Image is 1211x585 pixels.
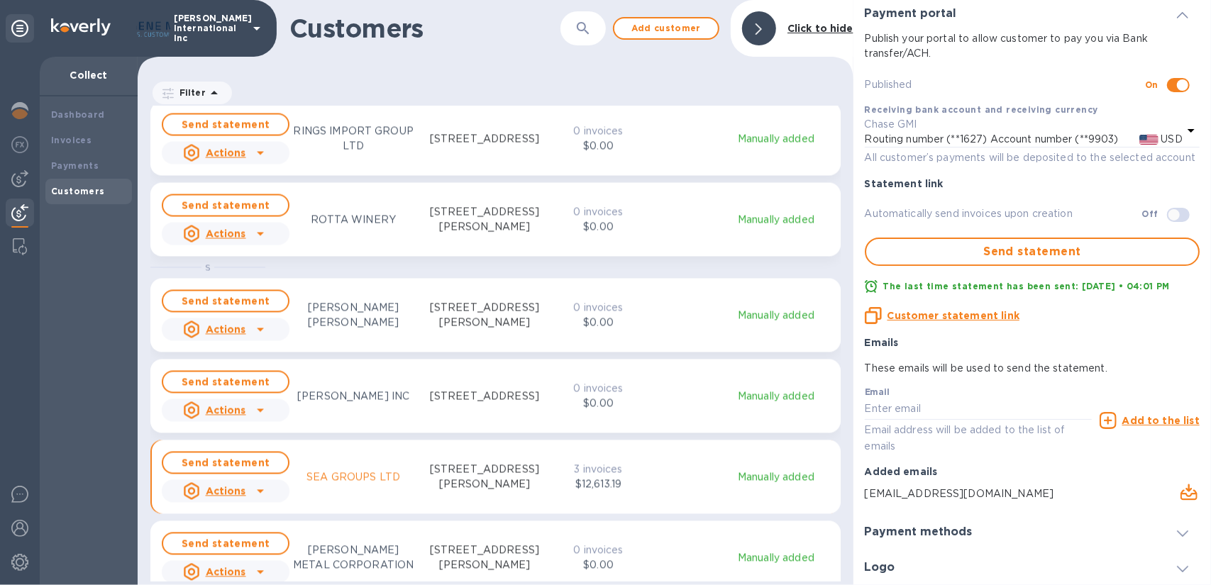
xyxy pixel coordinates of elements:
p: Emails [865,335,1200,350]
h3: Payment methods [865,525,973,539]
p: SEA GROUPS LTD [306,470,400,485]
span: Send statement [175,374,277,391]
p: Filter [174,87,206,99]
button: Send statementActionsROTTA WINERY[STREET_ADDRESS][PERSON_NAME]0 invoices$0.00Manually added [150,183,841,257]
img: USD [1139,135,1159,145]
button: Send statement [162,194,289,217]
h3: Logo [865,561,895,574]
u: Actions [206,486,246,497]
p: $0.00 [573,220,624,235]
p: Email address will be added to the list of emails [865,422,1092,455]
p: Manually added [720,389,832,404]
label: Email [865,388,890,396]
p: Routing number (**1627) Account number (**9903) [865,132,1119,147]
u: Customer statement link [887,310,1019,321]
div: Unpin categories [6,14,34,43]
span: Send statement [175,116,277,133]
input: Enter email [865,399,1092,420]
p: Automatically send invoices upon creation [865,206,1142,221]
h1: Customers [289,13,543,43]
button: Send statement [162,290,289,313]
p: Publish your portal to allow customer to pay you via Bank transfer/ACH. [865,31,1200,61]
b: The last time statement has been sent: [DATE] • 04:01 PM [883,281,1170,291]
button: Send statement [865,238,1200,266]
p: [PERSON_NAME] INC [297,389,409,404]
p: [EMAIL_ADDRESS][DOMAIN_NAME] [865,486,1143,501]
p: $0.00 [573,139,624,154]
p: 0 invoices [573,301,624,316]
p: 0 invoices [573,543,624,558]
p: [STREET_ADDRESS][PERSON_NAME] [420,205,548,235]
p: $12,613.19 [573,477,624,492]
p: Manually added [720,551,832,566]
p: 0 invoices [573,124,624,139]
u: Actions [206,147,246,159]
p: 0 invoices [573,205,624,220]
p: [PERSON_NAME] [PERSON_NAME] [289,301,417,330]
b: Click to hide [787,23,853,34]
button: Send statement [162,113,289,136]
p: Manually added [720,470,832,485]
span: Add customer [626,20,707,37]
b: Off [1142,208,1159,219]
button: Add customer [613,17,719,40]
h3: Payment portal [865,7,957,21]
p: Published [865,77,1146,92]
img: Logo [51,18,111,35]
p: Manually added [720,213,832,228]
p: Added emails [865,464,1200,479]
p: $0.00 [573,558,624,573]
b: Dashboard [51,109,105,120]
p: Collect [51,68,126,82]
p: [PERSON_NAME] METAL CORPORATION [289,543,417,573]
p: $0.00 [573,396,624,411]
b: Invoices [51,135,92,145]
p: These emails will be used to send the statement. [865,361,1200,376]
p: [STREET_ADDRESS] [430,389,539,404]
b: Customers [51,186,105,196]
p: [STREET_ADDRESS][PERSON_NAME] [420,543,548,573]
u: Actions [206,567,246,578]
u: Add to the list [1122,415,1200,426]
u: Actions [206,405,246,416]
b: Receiving bank account and receiving currency [865,104,1098,115]
div: grid [150,106,853,581]
button: Send statementActionsSEA GROUPS LTD[STREET_ADDRESS][PERSON_NAME]3 invoices$12,613.19Manually added [150,440,841,514]
p: Manually added [720,308,832,323]
p: All customer’s payments will be deposited to the selected account [865,150,1200,165]
img: Foreign exchange [11,136,28,153]
b: Payments [51,160,99,171]
button: Send statementActions[PERSON_NAME] INC[STREET_ADDRESS]0 invoices$0.00Manually added [150,360,841,433]
span: Send statement [878,243,1187,260]
u: Actions [206,324,246,335]
button: Send statement [162,452,289,474]
b: On [1145,79,1159,90]
p: 3 invoices [573,462,624,477]
span: Send statement [175,535,277,552]
p: Statement link [865,177,1200,191]
button: Send statement [162,371,289,394]
span: S [205,262,211,273]
p: Manually added [720,132,832,147]
p: [PERSON_NAME] International Inc [174,13,245,43]
u: Actions [206,228,246,240]
p: 0 invoices [573,381,624,396]
p: [STREET_ADDRESS][PERSON_NAME] [420,301,548,330]
p: RINGS IMPORT GROUP LTD [289,124,417,154]
span: Send statement [175,293,277,310]
span: Send statement [175,197,277,214]
p: Chase GMI [865,117,1183,132]
button: Send statement [162,533,289,555]
button: Send statementActions[PERSON_NAME] [PERSON_NAME][STREET_ADDRESS][PERSON_NAME]0 invoices$0.00Manua... [150,279,841,352]
span: Send statement [175,455,277,472]
p: [STREET_ADDRESS][PERSON_NAME] [420,462,548,492]
p: $0.00 [573,316,624,330]
p: [STREET_ADDRESS] [430,132,539,147]
button: Send statementActionsRINGS IMPORT GROUP LTD[STREET_ADDRESS]0 invoices$0.00Manually added [150,102,841,176]
span: USD [1159,133,1183,145]
p: ROTTA WINERY [311,213,396,228]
